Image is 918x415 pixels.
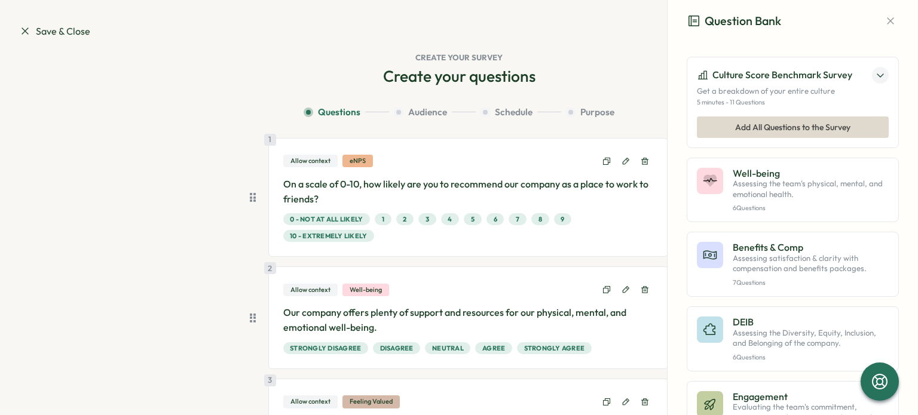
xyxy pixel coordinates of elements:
button: Audience [394,106,476,119]
span: 5 [471,214,475,225]
span: Questions [318,106,360,119]
span: Strongly Agree [524,343,585,353]
div: 2 [264,262,276,274]
div: Allow context [283,155,338,167]
span: 1 [382,214,384,225]
span: Audience [408,106,447,119]
h1: Create your survey [19,53,899,63]
div: 3 [264,374,276,386]
p: Well-being [733,168,889,179]
p: Engagement [733,391,889,402]
h3: Question Bank [687,12,781,30]
p: 7 Questions [733,279,889,287]
p: 5 minutes - 11 Questions [697,99,889,106]
span: 8 [538,214,542,225]
span: Agree [482,343,505,353]
span: Strongly Disagree [290,343,361,353]
div: Well-being [342,284,389,296]
span: Neutral [432,343,464,353]
span: Purpose [580,106,614,119]
span: 2 [403,214,406,225]
p: 6 Questions [733,353,889,361]
p: Assessing satisfaction & clarity with compensation and benefits packages. [733,253,889,274]
span: Add All Questions to the Survey [735,117,850,137]
p: On a scale of 0-10, how likely are you to recommend our company as a place to work to friends? [283,177,654,207]
div: 1 [264,134,276,146]
p: Get a breakdown of your entire culture [697,86,889,97]
div: Allow context [283,395,338,408]
p: Assessing the Diversity, Equity, Inclusion, and Belonging of the company. [733,328,889,349]
p: Assessing the team's physical, mental, and emotional health. [733,179,889,199]
div: Feeling Valued [342,395,400,408]
span: 7 [516,214,519,225]
div: Allow context [283,284,338,296]
p: Benefits & Comp [733,242,889,253]
span: Schedule [495,106,533,119]
button: Schedule [481,106,561,119]
p: DEIB [733,316,889,327]
span: 10 - Extremely likely [290,230,367,241]
span: 4 [448,214,452,225]
button: Purpose [566,106,614,119]
button: Add All Questions to the Survey [697,116,889,138]
span: 6 [494,214,497,225]
span: 9 [561,214,564,225]
p: Our company offers plenty of support and resources for our physical, mental, and emotional well-b... [283,305,654,335]
span: 0 - Not at all likely [290,214,363,225]
button: Well-beingAssessing the team's physical, mental, and emotional health.6Questions [687,158,899,223]
p: 6 Questions [733,204,889,212]
button: DEIBAssessing the Diversity, Equity, Inclusion, and Belonging of the company.6Questions [687,306,899,371]
div: eNPS [342,155,373,167]
span: 3 [426,214,429,225]
p: Culture Score Benchmark Survey [712,67,852,82]
span: Disagree [380,343,414,353]
a: Save & Close [19,24,90,39]
h2: Create your questions [383,66,535,87]
button: Questions [304,106,389,119]
button: Benefits & CompAssessing satisfaction & clarity with compensation and benefits packages.7Questions [687,232,899,297]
